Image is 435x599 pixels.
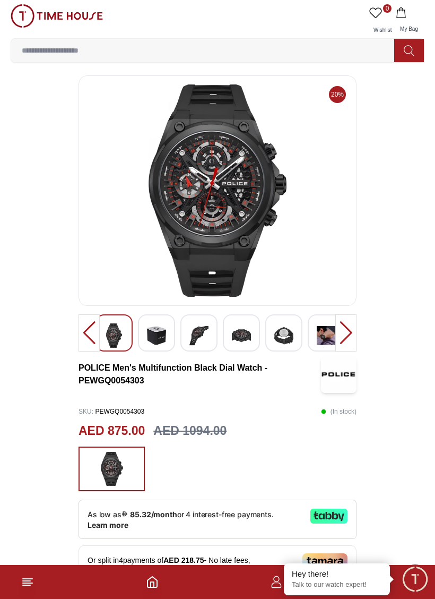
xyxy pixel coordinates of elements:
[79,362,321,387] h3: POLICE Men's Multifunction Black Dial Watch - PEWGQ0054303
[105,323,124,348] img: POLICE Men's Multifunction Black Dial Watch - PEWGQ0054303
[79,422,145,440] h2: AED 875.00
[153,422,227,440] h3: AED 1094.00
[11,4,103,28] img: ...
[79,545,356,587] div: Or split in 4 payments of - No late fees, [DEMOGRAPHIC_DATA] compliant!
[292,569,382,579] div: Hey there!
[317,323,336,348] img: POLICE Men's Multifunction Black Dial Watch - PEWGQ0054303
[99,452,125,486] img: ...
[367,4,394,38] a: 0Wishlist
[292,580,382,589] p: Talk to our watch expert!
[232,323,251,348] img: POLICE Men's Multifunction Black Dial Watch - PEWGQ0054303
[321,404,356,420] p: ( In stock )
[369,27,396,33] span: Wishlist
[79,404,144,420] p: PEWGQ0054303
[383,4,391,13] span: 0
[396,26,422,32] span: My Bag
[189,323,208,348] img: POLICE Men's Multifunction Black Dial Watch - PEWGQ0054303
[79,408,93,415] span: SKU :
[147,323,166,348] img: POLICE Men's Multifunction Black Dial Watch - PEWGQ0054303
[394,4,424,38] button: My Bag
[302,553,347,568] img: Tamara
[163,556,204,564] span: AED 218.75
[274,323,293,348] img: POLICE Men's Multifunction Black Dial Watch - PEWGQ0054303
[146,576,159,588] a: Home
[329,86,346,103] span: 20%
[401,564,430,594] div: Chat Widget
[321,356,356,393] img: POLICE Men's Multifunction Black Dial Watch - PEWGQ0054303
[88,84,347,297] img: POLICE Men's Multifunction Black Dial Watch - PEWGQ0054303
